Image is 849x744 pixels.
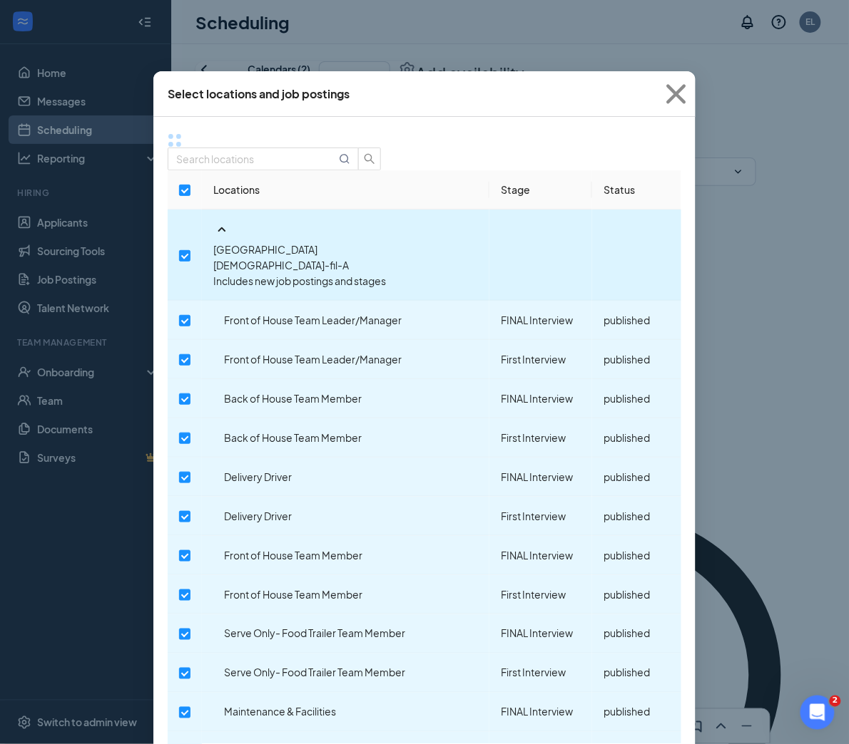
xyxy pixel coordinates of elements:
[501,392,573,405] span: FINAL Interview
[604,392,650,405] span: published
[224,431,362,444] span: Back of House Team Member
[224,510,292,522] span: Delivery Driver
[224,314,402,326] span: Front of House Team Leader/Manager
[830,696,841,707] span: 2
[168,86,350,102] div: Select locations and job postings
[800,696,835,730] iframe: Intercom live chat
[489,170,592,210] th: Stage
[224,627,405,640] span: Serve Only- Food Trailer Team Member
[224,706,336,718] span: Maintenance & Facilities
[501,588,566,601] span: First Interview
[359,153,380,165] span: search
[604,588,650,601] span: published
[501,627,573,640] span: FINAL Interview
[604,627,650,640] span: published
[604,431,650,444] span: published
[501,431,566,444] span: First Interview
[604,510,650,522] span: published
[501,470,573,483] span: FINAL Interview
[501,510,566,522] span: First Interview
[501,666,566,679] span: First Interview
[604,314,650,326] span: published
[501,549,573,562] span: FINAL Interview
[224,549,362,562] span: Front of House Team Member
[213,257,478,273] p: [DEMOGRAPHIC_DATA]-fil-A
[358,148,381,170] button: search
[224,666,405,679] span: Serve Only- Food Trailer Team Member
[657,71,696,117] button: Close
[213,221,230,238] svg: SmallChevronUp
[604,666,650,679] span: published
[213,274,386,287] span: Includes new job postings and stages
[213,243,317,256] span: [GEOGRAPHIC_DATA]
[592,170,681,210] th: Status
[224,353,402,366] span: Front of House Team Leader/Manager
[501,353,566,366] span: First Interview
[339,153,350,165] svg: MagnifyingGlass
[224,588,362,601] span: Front of House Team Member
[604,549,650,562] span: published
[176,151,336,167] input: Search locations
[501,314,573,326] span: FINAL Interview
[657,75,696,113] svg: Cross
[202,170,489,210] th: Locations
[224,392,362,405] span: Back of House Team Member
[604,470,650,483] span: published
[604,706,650,718] span: published
[224,470,292,483] span: Delivery Driver
[501,706,573,718] span: FINAL Interview
[604,353,650,366] span: published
